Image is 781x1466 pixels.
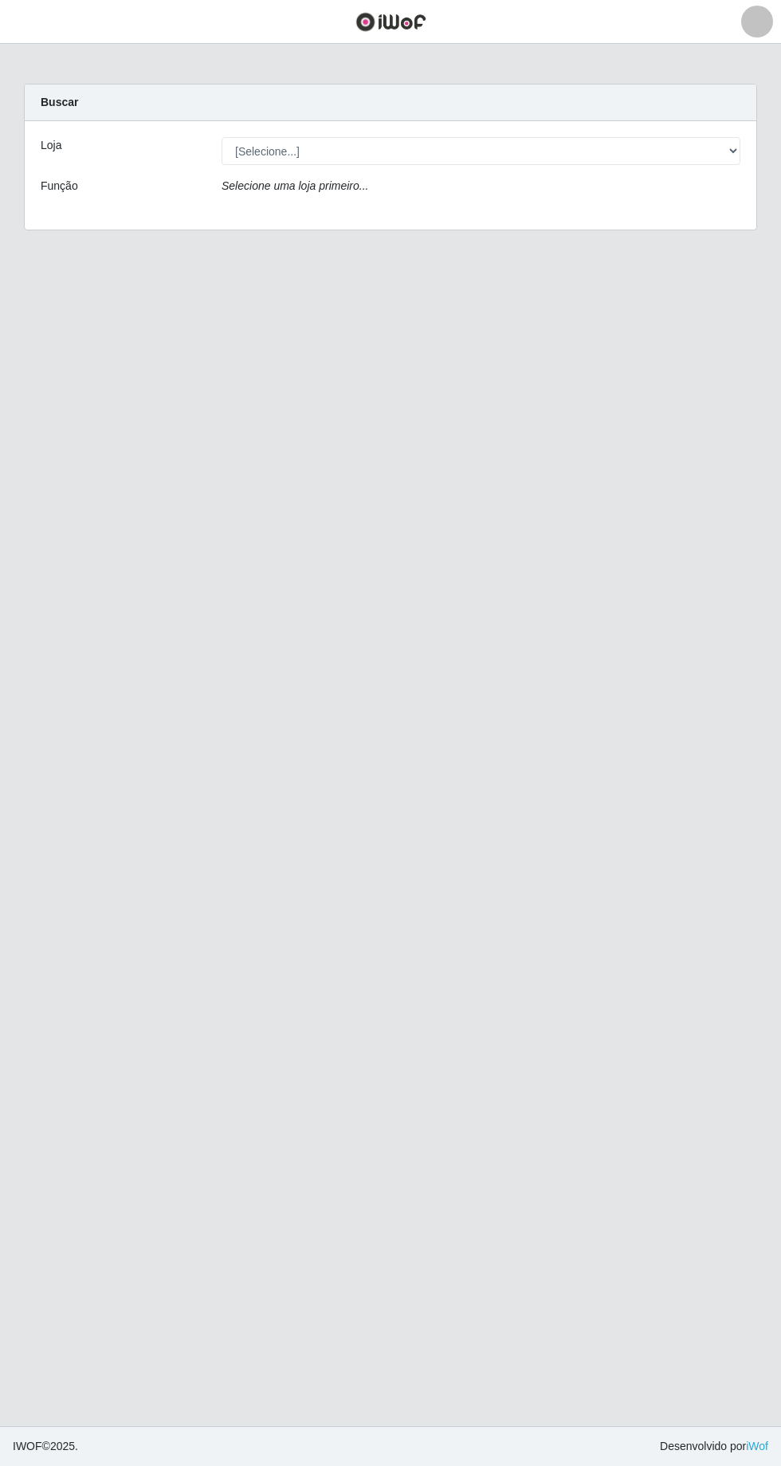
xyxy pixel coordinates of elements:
label: Loja [41,137,61,154]
i: Selecione uma loja primeiro... [222,179,368,192]
label: Função [41,178,78,195]
a: iWof [746,1440,768,1452]
strong: Buscar [41,96,78,108]
span: Desenvolvido por [660,1438,768,1455]
span: © 2025 . [13,1438,78,1455]
img: CoreUI Logo [355,12,426,32]
span: IWOF [13,1440,42,1452]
